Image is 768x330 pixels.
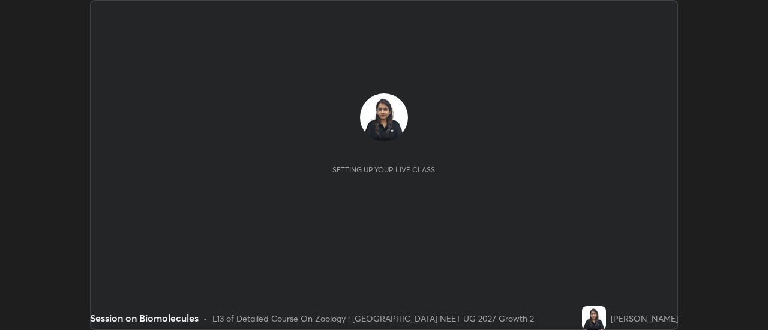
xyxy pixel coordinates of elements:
[332,165,435,174] div: Setting up your live class
[203,312,208,325] div: •
[611,312,678,325] div: [PERSON_NAME]
[360,93,408,141] img: 05193a360da743c4a021620c9d8d8c32.jpg
[582,306,606,330] img: 05193a360da743c4a021620c9d8d8c32.jpg
[90,311,199,325] div: Session on Biomolecules
[212,312,534,325] div: L13 of Detailed Course On Zoology : [GEOGRAPHIC_DATA] NEET UG 2027 Growth 2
